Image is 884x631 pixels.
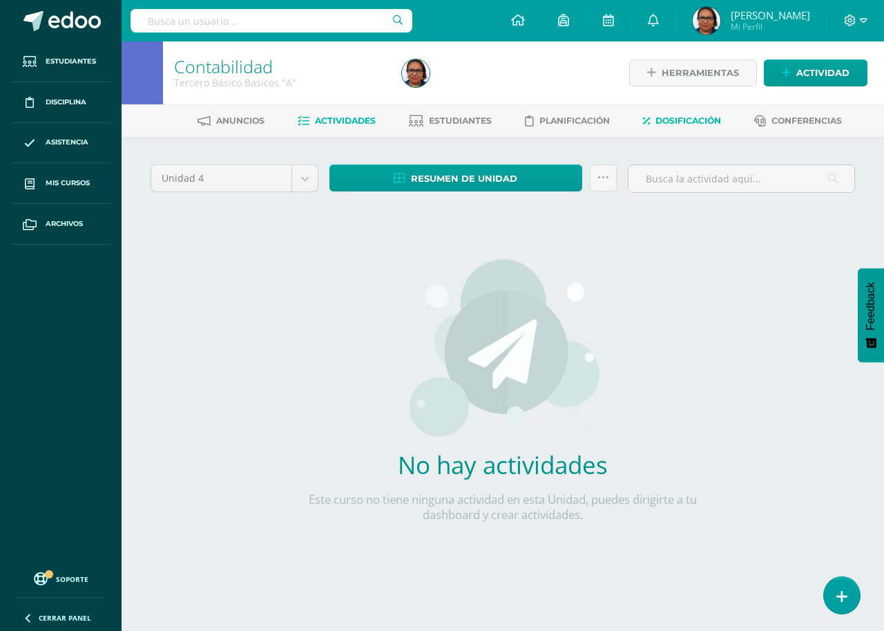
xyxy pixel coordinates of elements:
[131,9,412,32] input: Busca un usuario...
[56,574,88,584] span: Soporte
[411,166,517,191] span: Resumen de unidad
[405,258,601,437] img: activities.png
[662,60,739,86] span: Herramientas
[46,56,96,67] span: Estudiantes
[429,115,492,126] span: Estudiantes
[643,110,721,132] a: Dosificación
[11,123,110,164] a: Asistencia
[46,178,90,189] span: Mis cursos
[46,218,83,229] span: Archivos
[754,110,842,132] a: Conferencias
[315,115,376,126] span: Actividades
[771,115,842,126] span: Conferencias
[11,41,110,82] a: Estudiantes
[409,110,492,132] a: Estudiantes
[151,165,318,191] a: Unidad 4
[628,165,854,192] input: Busca la actividad aquí...
[174,55,273,78] a: Contabilidad
[46,97,86,108] span: Disciplina
[174,57,385,76] h1: Contabilidad
[539,115,610,126] span: Planificación
[858,268,884,362] button: Feedback - Mostrar encuesta
[162,165,281,191] span: Unidad 4
[11,163,110,204] a: Mis cursos
[11,82,110,123] a: Disciplina
[198,110,265,132] a: Anuncios
[17,569,105,587] a: Soporte
[764,59,867,86] a: Actividad
[46,137,88,148] span: Asistencia
[11,204,110,245] a: Archivos
[796,60,849,86] span: Actividad
[174,76,385,89] div: Tercero Básico Basicos 'A'
[629,59,757,86] a: Herramientas
[216,115,265,126] span: Anuncios
[655,115,721,126] span: Dosificación
[731,21,810,32] span: Mi Perfil
[299,449,707,481] h2: No hay actividades
[39,613,91,623] span: Cerrar panel
[731,8,810,22] span: [PERSON_NAME]
[402,59,430,87] img: 0db91d0802713074fb0c9de2dd01ee27.png
[329,164,582,191] a: Resumen de unidad
[298,110,376,132] a: Actividades
[525,110,610,132] a: Planificación
[693,7,720,35] img: 0db91d0802713074fb0c9de2dd01ee27.png
[299,492,707,522] p: Este curso no tiene ninguna actividad en esta Unidad, puedes dirigirte a tu dashboard y crear act...
[865,282,877,330] span: Feedback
